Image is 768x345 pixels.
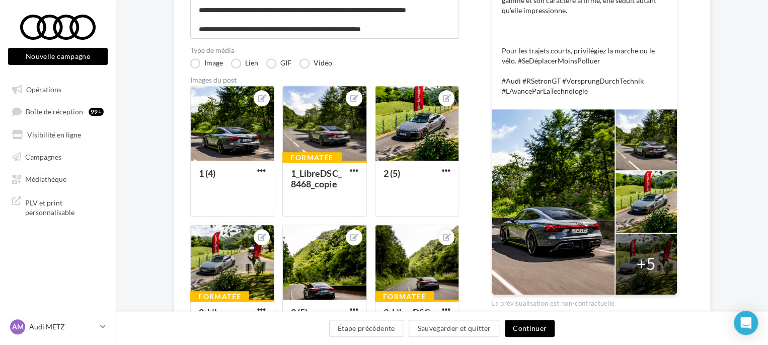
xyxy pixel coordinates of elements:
[89,108,104,116] div: 99+
[375,291,434,302] div: Formatée
[6,102,110,120] a: Boîte de réception99+
[491,295,677,308] div: La prévisualisation est non-contractuelle
[409,320,499,337] button: Sauvegarder et quitter
[291,168,341,189] div: 1_LibreDSC_8468_copie
[383,307,434,328] div: 3_LibreDSC_8314_copie
[27,130,81,139] span: Visibilité en ligne
[734,311,758,335] div: Open Intercom Messenger
[637,252,656,275] div: +5
[190,77,459,84] div: Images du post
[25,152,61,161] span: Campagnes
[383,168,400,179] div: 2 (5)
[329,320,404,337] button: Étape précédente
[29,322,96,332] p: Audi METZ
[8,48,108,65] button: Nouvelle campagne
[6,80,110,98] a: Opérations
[199,168,215,179] div: 1 (4)
[26,107,83,116] span: Boîte de réception
[291,307,308,318] div: 3 (5)
[505,320,555,337] button: Continuer
[8,317,108,336] a: AM Audi METZ
[26,85,61,93] span: Opérations
[12,322,24,332] span: AM
[299,58,332,68] label: Vidéo
[231,58,258,68] label: Lien
[6,169,110,187] a: Médiathèque
[190,291,249,302] div: Formatée
[25,175,66,183] span: Médiathèque
[266,58,291,68] label: GIF
[190,58,223,68] label: Image
[25,196,104,218] span: PLV et print personnalisable
[190,47,459,54] label: Type de média
[6,125,110,143] a: Visibilité en ligne
[6,147,110,165] a: Campagnes
[6,192,110,222] a: PLV et print personnalisable
[282,152,341,163] div: Formatée
[199,307,228,318] div: 2_Libre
